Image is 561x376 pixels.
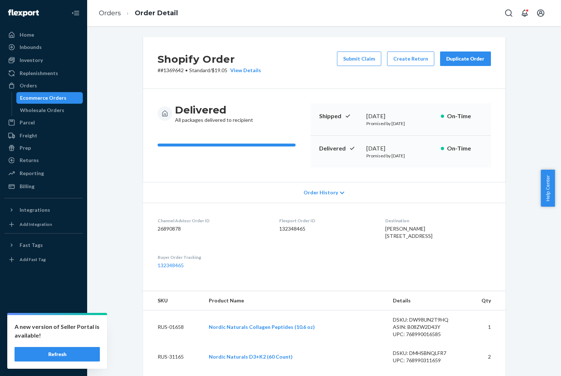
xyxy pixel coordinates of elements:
[20,119,35,126] div: Parcel
[4,239,83,251] button: Fast Tags
[440,51,491,66] button: Duplicate Order
[189,67,210,73] span: Standard
[4,54,83,66] a: Inventory
[20,94,66,102] div: Ecommerce Orders
[20,57,43,64] div: Inventory
[20,82,37,89] div: Orders
[20,170,44,177] div: Reporting
[4,204,83,216] button: Integrations
[16,104,83,116] a: Wholesale Orders
[467,310,505,344] td: 1
[209,354,293,360] a: Nordic Naturals D3+K2 (60 Count)
[4,154,83,166] a: Returns
[4,356,83,367] button: Give Feedback
[279,218,374,224] dt: Flexport Order ID
[20,70,58,77] div: Replenishments
[517,6,532,20] button: Open notifications
[4,168,83,179] a: Reporting
[203,291,387,310] th: Product Name
[366,120,435,127] p: Promised by [DATE]
[387,291,467,310] th: Details
[4,319,83,330] a: Settings
[366,112,435,120] div: [DATE]
[20,256,46,263] div: Add Fast Tag
[4,117,83,128] a: Parcel
[20,144,31,152] div: Prep
[4,142,83,154] a: Prep
[15,322,100,340] p: A new version of Seller Portal is available!
[541,170,555,207] button: Help Center
[20,183,34,190] div: Billing
[533,6,548,20] button: Open account menu
[20,241,43,249] div: Fast Tags
[20,206,50,214] div: Integrations
[227,67,261,74] button: View Details
[99,9,121,17] a: Orders
[446,55,485,62] div: Duplicate Order
[467,291,505,310] th: Qty
[447,112,482,120] p: On-Time
[68,6,83,20] button: Close Navigation
[175,103,253,116] h3: Delivered
[304,189,338,196] span: Order History
[4,80,83,91] a: Orders
[158,218,268,224] dt: Channel Advisor Order ID
[393,316,461,323] div: DSKU: DW98UN2T9HQ
[20,221,52,227] div: Add Integration
[93,3,184,24] ol: breadcrumbs
[20,132,37,139] div: Freight
[4,331,83,343] a: Talk to Support
[4,67,83,79] a: Replenishments
[467,344,505,370] td: 2
[337,51,381,66] button: Submit Claim
[4,219,83,230] a: Add Integration
[158,254,268,260] dt: Buyer Order Tracking
[366,153,435,159] p: Promised by [DATE]
[175,103,253,124] div: All packages delivered to recipient
[385,226,432,239] span: [PERSON_NAME] [STREET_ADDRESS]
[387,51,434,66] button: Create Return
[143,310,203,344] td: RUS-01658
[393,350,461,357] div: DSKU: DMHSBNQLFR7
[20,44,42,51] div: Inbounds
[209,324,315,330] a: Nordic Naturals Collagen Peptides (10.6 oz)
[135,9,178,17] a: Order Detail
[393,331,461,338] div: UPC: 768990016585
[8,9,39,17] img: Flexport logo
[4,29,83,41] a: Home
[143,344,203,370] td: RUS-31165
[4,343,83,355] a: Help Center
[366,144,435,153] div: [DATE]
[158,67,261,74] p: # #1369642 / $19.05
[447,144,482,153] p: On-Time
[143,291,203,310] th: SKU
[501,6,516,20] button: Open Search Box
[158,225,268,232] dd: 26890878
[319,144,361,153] p: Delivered
[393,357,461,364] div: UPC: 768990311659
[385,218,491,224] dt: Destination
[158,51,261,67] h2: Shopify Order
[4,130,83,141] a: Freight
[15,347,100,361] button: Refresh
[319,112,361,120] p: Shipped
[185,67,188,73] span: •
[20,31,34,38] div: Home
[4,41,83,53] a: Inbounds
[20,107,64,114] div: Wholesale Orders
[20,157,39,164] div: Returns
[4,181,83,192] a: Billing
[158,262,184,268] a: 132348465
[393,323,461,331] div: ASIN: B08ZW2D43Y
[16,92,83,104] a: Ecommerce Orders
[279,225,374,232] dd: 132348465
[4,254,83,265] a: Add Fast Tag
